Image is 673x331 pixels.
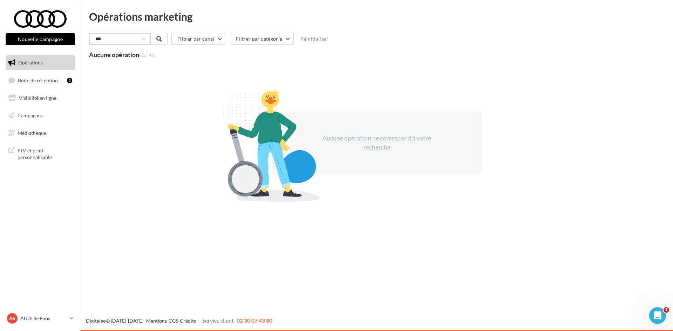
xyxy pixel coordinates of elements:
a: CGS [169,318,178,324]
a: Opérations [4,55,76,70]
span: Médiathèque [18,130,46,136]
span: (sur 45) [139,52,156,58]
a: Médiathèque [4,126,76,140]
a: PLV et print personnalisable [4,143,76,164]
a: Visibilité en ligne [4,91,76,105]
a: Mentions [146,318,167,324]
a: AS AUDI St-Fons [6,312,75,325]
a: Campagnes [4,108,76,123]
span: 1 [664,307,669,313]
div: Aucune opération [89,51,156,58]
span: PLV et print personnalisable [18,146,72,161]
button: Nouvelle campagne [6,33,75,45]
span: Visibilité en ligne [19,95,56,101]
span: AS [9,315,15,322]
p: AUDI St-Fons [20,315,67,322]
button: Filtrer par canal [171,33,226,45]
button: Réinitialiser [298,35,331,43]
span: Campagnes [18,112,43,118]
span: Boîte de réception [18,77,58,83]
div: 2 [67,78,72,83]
a: Boîte de réception2 [4,73,76,88]
div: Aucune opération ne correspond à votre recherche [317,134,437,152]
a: Digitaleo [86,318,106,324]
span: Service client [202,317,234,324]
button: Filtrer par catégorie [230,33,294,45]
iframe: Intercom live chat [649,307,666,324]
span: © [DATE]-[DATE] - - - [86,318,272,324]
div: Opérations marketing [89,11,665,22]
span: 02 30 07 43 80 [237,317,272,324]
span: Opérations [18,60,43,65]
a: Crédits [180,318,196,324]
